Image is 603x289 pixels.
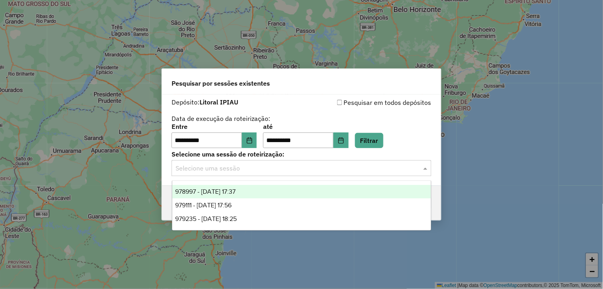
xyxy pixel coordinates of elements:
span: Pesquisar por sessões existentes [172,78,270,88]
label: Entre [172,122,257,131]
button: Choose Date [333,132,349,149]
div: Pesquisar em todos depósitos [301,98,431,107]
span: 978997 - [DATE] 17:37 [176,188,236,195]
button: Choose Date [242,132,257,149]
strong: Litoral IPIAU [200,98,238,106]
span: 979111 - [DATE] 17:56 [176,202,232,209]
label: Depósito: [172,97,238,107]
label: até [263,122,348,131]
button: Filtrar [355,133,383,148]
ng-dropdown-panel: Options list [172,181,432,231]
span: 979235 - [DATE] 18:25 [176,215,237,222]
label: Data de execução da roteirização: [172,114,270,123]
label: Selecione uma sessão de roteirização: [172,149,431,159]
